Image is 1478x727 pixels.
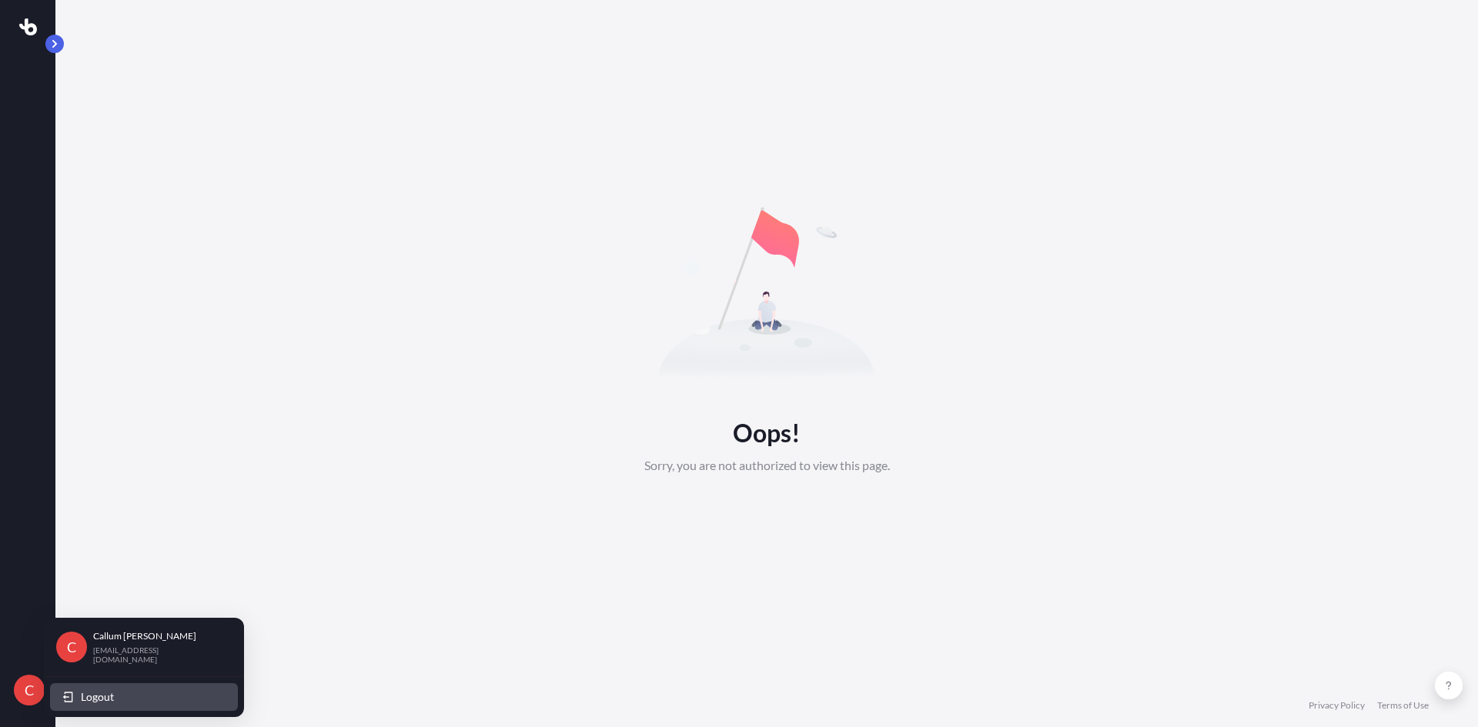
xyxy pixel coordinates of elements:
span: C [25,682,34,698]
span: C [67,639,76,655]
p: [EMAIL_ADDRESS][DOMAIN_NAME] [93,645,219,664]
button: Logout [50,683,238,711]
p: Sorry, you are not authorized to view this page. [644,458,890,473]
span: Logout [81,689,114,705]
a: Terms of Use [1377,699,1429,712]
a: Privacy Policy [1309,699,1365,712]
p: Callum [PERSON_NAME] [93,630,219,642]
p: Oops! [644,415,890,452]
